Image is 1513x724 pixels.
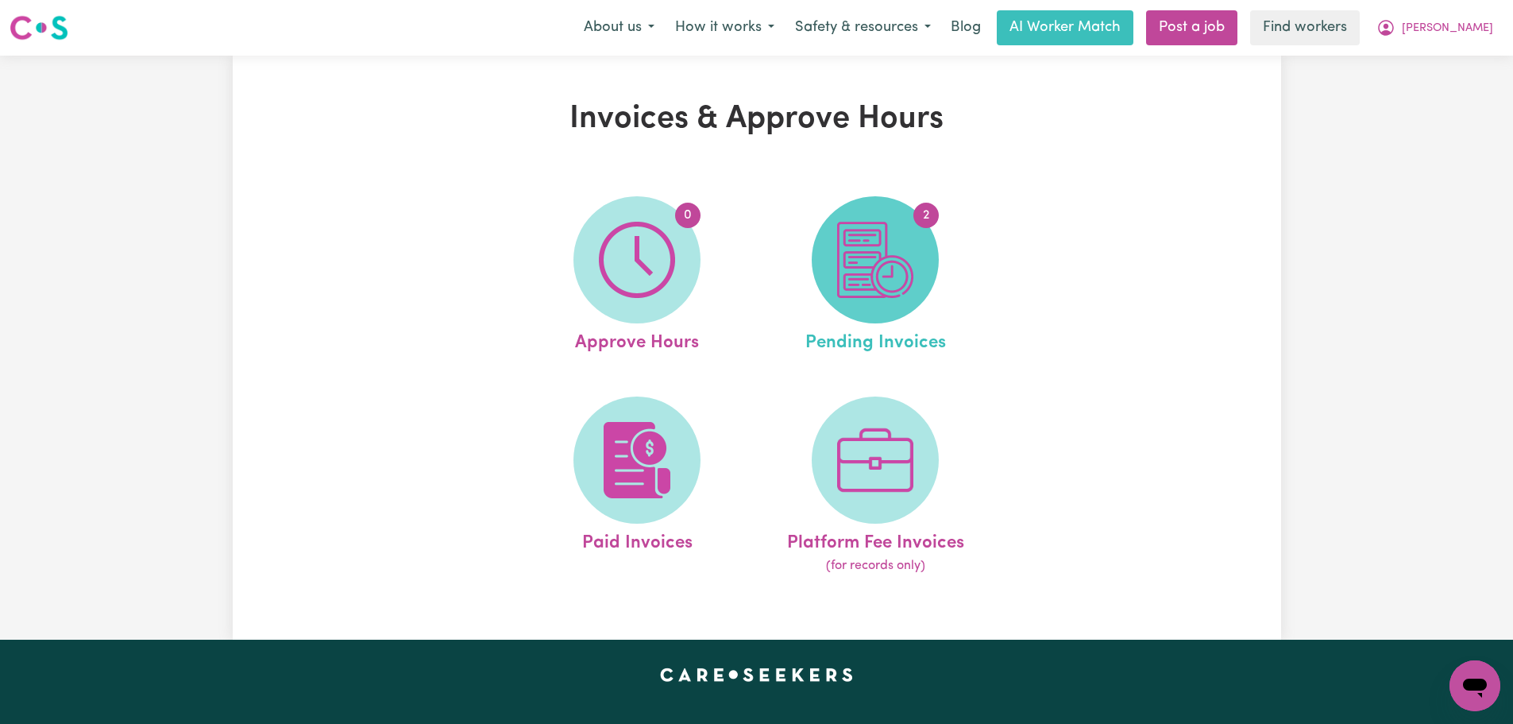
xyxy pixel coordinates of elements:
[1366,11,1503,45] button: My Account
[805,323,946,357] span: Pending Invoices
[997,10,1133,45] a: AI Worker Match
[10,14,68,42] img: Careseekers logo
[941,10,990,45] a: Blog
[761,397,990,576] a: Platform Fee Invoices(for records only)
[913,203,939,228] span: 2
[785,11,941,45] button: Safety & resources
[660,668,853,681] a: Careseekers home page
[1402,20,1493,37] span: [PERSON_NAME]
[787,524,964,557] span: Platform Fee Invoices
[1146,10,1237,45] a: Post a job
[675,203,701,228] span: 0
[665,11,785,45] button: How it works
[417,100,1097,138] h1: Invoices & Approve Hours
[10,10,68,46] a: Careseekers logo
[761,196,990,357] a: Pending Invoices
[582,524,693,557] span: Paid Invoices
[1449,660,1500,711] iframe: Button to launch messaging window
[573,11,665,45] button: About us
[1250,10,1360,45] a: Find workers
[826,556,925,575] span: (for records only)
[523,196,751,357] a: Approve Hours
[575,323,699,357] span: Approve Hours
[523,397,751,576] a: Paid Invoices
